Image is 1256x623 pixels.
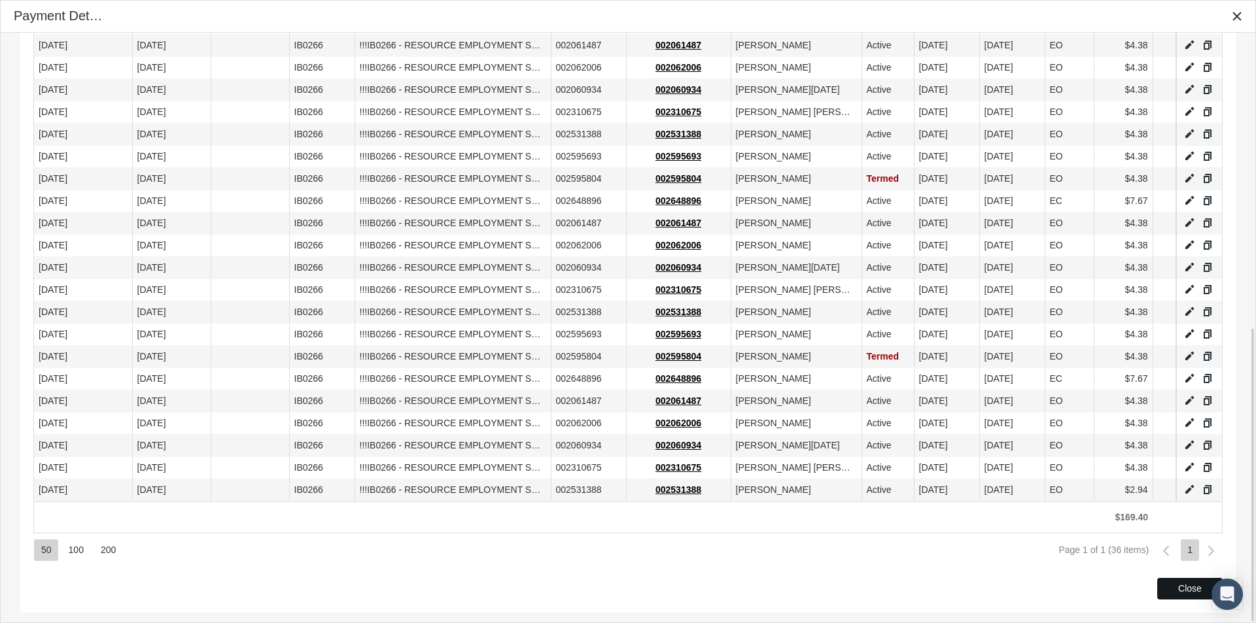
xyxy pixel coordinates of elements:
td: [DATE] [34,346,132,368]
td: EO [1045,301,1094,324]
td: [DATE] [34,35,132,57]
a: 002531388 [655,484,701,495]
td: [DATE] [914,168,979,190]
td: [DATE] [914,301,979,324]
td: Active [862,212,914,235]
a: Edit [1183,261,1195,273]
td: [DATE] [979,346,1045,368]
td: Active [862,324,914,346]
td: [PERSON_NAME] [PERSON_NAME] [731,457,862,479]
a: Split [1202,195,1213,207]
td: IB0266 [289,101,355,124]
a: 002595693 [655,151,701,161]
td: !!!IB0266 - RESOURCE EMPLOYMENT SOLUTIONS II LLC - GO (INACTIVE) [355,435,551,457]
td: 002310675 [551,457,626,479]
a: Edit [1183,439,1195,451]
td: [DATE] [979,413,1045,435]
div: $4.38 [1099,106,1148,118]
td: [DATE] [914,346,979,368]
td: 002060934 [551,257,626,279]
td: [DATE] [979,301,1045,324]
td: [DATE] [132,124,211,146]
td: [DATE] [914,35,979,57]
td: EO [1045,435,1094,457]
div: $4.38 [1099,39,1148,52]
td: EC [1045,190,1094,212]
td: 002061487 [551,35,626,57]
td: IB0266 [289,257,355,279]
td: IB0266 [289,35,355,57]
a: 002061487 [655,218,701,228]
td: !!!IB0266 - RESOURCE EMPLOYMENT SOLUTIONS II LLC - GO (INACTIVE) [355,324,551,346]
td: EO [1045,35,1094,57]
td: [PERSON_NAME][DATE] [731,435,862,457]
td: EO [1045,101,1094,124]
a: Edit [1183,173,1195,184]
a: Split [1202,484,1213,496]
a: Edit [1183,195,1195,207]
td: [DATE] [979,35,1045,57]
td: [DATE] [914,146,979,168]
div: Payment Details [14,7,107,25]
div: $4.38 [1099,261,1148,274]
a: Split [1202,284,1213,295]
td: 002061487 [551,212,626,235]
a: Split [1202,106,1213,118]
td: [DATE] [979,124,1045,146]
td: Termed [862,346,914,368]
td: EC [1045,368,1094,390]
a: 002531388 [655,129,701,139]
td: [DATE] [914,257,979,279]
td: [DATE] [914,79,979,101]
td: [DATE] [34,212,132,235]
td: !!!IB0266 - RESOURCE EMPLOYMENT SOLUTIONS II LLC - GO (INACTIVE) [355,212,551,235]
div: Close [1157,578,1223,599]
a: Split [1202,261,1213,273]
a: Edit [1183,239,1195,251]
a: Split [1202,373,1213,384]
td: [DATE] [34,435,132,457]
td: 002531388 [551,124,626,146]
td: [DATE] [132,35,211,57]
td: !!!IB0266 - RESOURCE EMPLOYMENT SOLUTIONS II LLC - GO (INACTIVE) [355,279,551,301]
td: [DATE] [979,212,1045,235]
div: $4.38 [1099,61,1148,74]
td: [DATE] [132,346,211,368]
td: Active [862,479,914,501]
td: 002648896 [551,190,626,212]
td: !!!IB0266 - RESOURCE EMPLOYMENT SOLUTIONS II LLC - GO (INACTIVE) [355,413,551,435]
td: 002062006 [551,413,626,435]
td: [DATE] [914,124,979,146]
td: [PERSON_NAME] [731,368,862,390]
td: !!!IB0266 - RESOURCE EMPLOYMENT SOLUTIONS II LLC - GO (INACTIVE) [355,390,551,413]
td: [DATE] [34,235,132,257]
td: IB0266 [289,79,355,101]
td: EO [1045,57,1094,79]
td: [DATE] [34,413,132,435]
div: $4.38 [1099,128,1148,141]
td: !!!IB0266 - RESOURCE EMPLOYMENT SOLUTIONS II LLC - GO (INACTIVE) [355,146,551,168]
td: [DATE] [132,279,211,301]
td: [DATE] [979,390,1045,413]
td: !!!IB0266 - RESOURCE EMPLOYMENT SOLUTIONS II LLC - GO (INACTIVE) [355,457,551,479]
div: $7.67 [1099,195,1148,207]
td: [DATE] [34,101,132,124]
td: [PERSON_NAME] [731,212,862,235]
div: Items per page: 200 [94,539,122,561]
td: [DATE] [132,146,211,168]
td: [DATE] [914,479,979,501]
a: 002062006 [655,418,701,428]
td: [DATE] [979,324,1045,346]
a: Edit [1183,284,1195,295]
td: [PERSON_NAME] [PERSON_NAME] [731,279,862,301]
a: 002595804 [655,173,701,184]
a: Split [1202,173,1213,184]
td: !!!IB0266 - RESOURCE EMPLOYMENT SOLUTIONS II LLC - GO (INACTIVE) [355,124,551,146]
div: Close [1225,5,1249,28]
td: [DATE] [132,257,211,279]
td: [DATE] [34,457,132,479]
td: [DATE] [914,324,979,346]
td: [DATE] [132,57,211,79]
td: EO [1045,324,1094,346]
td: IB0266 [289,346,355,368]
